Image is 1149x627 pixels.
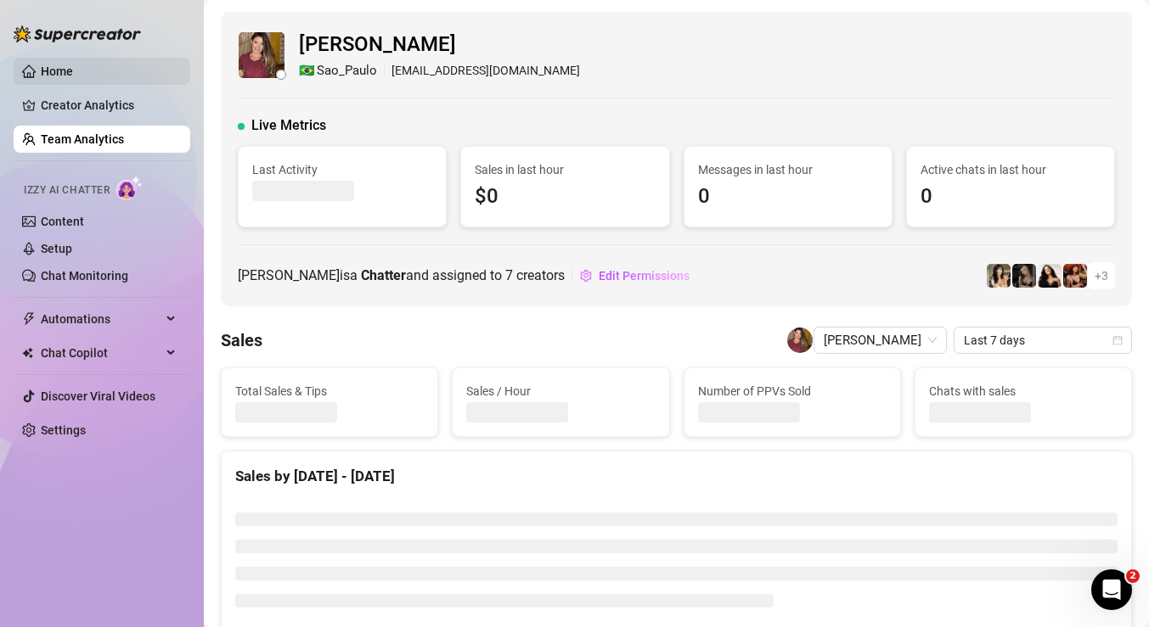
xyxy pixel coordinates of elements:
[1126,569,1140,583] span: 2
[579,262,690,289] button: Edit Permissions
[41,92,177,119] a: Creator Analytics
[787,327,813,353] img: Aline Lozano
[41,423,86,437] a: Settings
[252,160,432,179] span: Last Activity
[698,160,878,179] span: Messages in last hour
[475,160,655,179] span: Sales in last hour
[1112,335,1123,345] span: calendar
[299,29,580,61] span: [PERSON_NAME]
[987,264,1011,288] img: Candylion
[235,382,424,400] span: Total Sales & Tips
[239,32,284,78] img: Aline Lozano
[475,181,655,213] span: $0
[41,389,155,403] a: Discover Viral Videos
[1091,569,1132,610] iframe: Intercom live chat
[238,265,565,286] span: [PERSON_NAME] is a and assigned to creators
[299,61,315,81] span: 🇧🇷
[599,269,690,283] span: Edit Permissions
[41,215,84,228] a: Content
[964,327,1122,353] span: Last 7 days
[505,267,513,283] span: 7
[235,465,1118,488] div: Sales by [DATE] - [DATE]
[466,382,655,400] span: Sales / Hour
[698,382,887,400] span: Number of PPVs Sold
[116,176,143,200] img: AI Chatter
[14,25,141,42] img: logo-BBDzfeDw.svg
[299,61,580,81] div: [EMAIL_ADDRESS][DOMAIN_NAME]
[580,270,592,282] span: setting
[1095,266,1108,285] span: + 3
[41,305,161,333] span: Automations
[251,115,326,136] span: Live Metrics
[921,160,1101,179] span: Active chats in last hour
[698,181,878,213] span: 0
[1012,264,1036,288] img: Rolyat
[824,327,937,353] span: Aline Lozano
[22,347,33,359] img: Chat Copilot
[22,312,36,326] span: thunderbolt
[24,182,110,199] span: Izzy AI Chatter
[929,382,1118,400] span: Chats with sales
[41,242,72,255] a: Setup
[41,339,161,367] span: Chat Copilot
[41,269,128,283] a: Chat Monitoring
[1063,264,1087,288] img: Oxillery
[361,267,406,283] b: Chatter
[41,132,124,146] a: Team Analytics
[41,64,73,78] a: Home
[317,61,377,81] span: Sao_Paulo
[221,328,262,352] h4: Sales
[921,181,1101,213] span: 0
[1038,264,1062,288] img: mads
